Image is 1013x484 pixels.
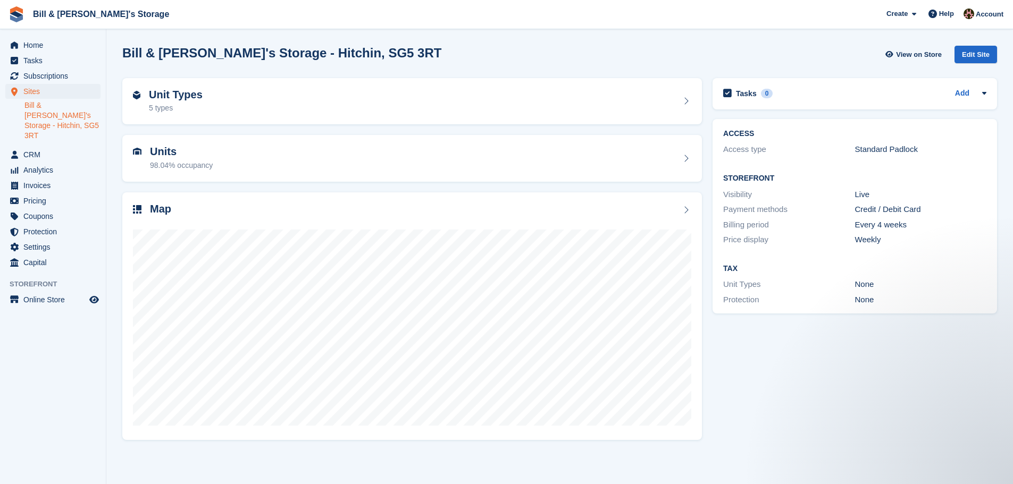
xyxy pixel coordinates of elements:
[5,84,101,99] a: menu
[5,38,101,53] a: menu
[855,294,986,306] div: None
[976,9,1003,20] span: Account
[5,193,101,208] a: menu
[23,209,87,224] span: Coupons
[723,189,855,201] div: Visibility
[5,209,101,224] a: menu
[23,193,87,208] span: Pricing
[955,88,969,100] a: Add
[723,143,855,156] div: Access type
[5,163,101,177] a: menu
[896,49,942,60] span: View on Store
[24,100,101,141] a: Bill & [PERSON_NAME]'s Storage - Hitchin, SG5 3RT
[955,46,997,67] a: Edit Site
[150,146,213,158] h2: Units
[23,69,87,83] span: Subscriptions
[5,69,101,83] a: menu
[5,224,101,239] a: menu
[23,163,87,177] span: Analytics
[855,234,986,246] div: Weekly
[23,38,87,53] span: Home
[150,160,213,171] div: 98.04% occupancy
[723,174,986,183] h2: Storefront
[886,9,908,19] span: Create
[149,103,203,114] div: 5 types
[723,278,855,291] div: Unit Types
[5,178,101,193] a: menu
[5,255,101,270] a: menu
[133,148,141,155] img: unit-icn-7be61d7bf1b0ce9d3e12c5938cc71ed9869f7b940bace4675aadf7bd6d80202e.svg
[10,279,106,290] span: Storefront
[23,240,87,254] span: Settings
[122,135,702,182] a: Units 98.04% occupancy
[5,292,101,307] a: menu
[122,78,702,125] a: Unit Types 5 types
[723,294,855,306] div: Protection
[23,84,87,99] span: Sites
[133,91,140,99] img: unit-type-icn-2b2737a686de81e16bb02015468b77c625bbabd49415b5ef34ead5e3b44a266d.svg
[122,46,441,60] h2: Bill & [PERSON_NAME]'s Storage - Hitchin, SG5 3RT
[723,130,986,138] h2: ACCESS
[955,46,997,63] div: Edit Site
[736,89,757,98] h2: Tasks
[9,6,24,22] img: stora-icon-8386f47178a22dfd0bd8f6a31ec36ba5ce8667c1dd55bd0f319d3a0aa187defe.svg
[761,89,773,98] div: 0
[150,203,171,215] h2: Map
[723,219,855,231] div: Billing period
[964,9,974,19] img: Jack Bottesch
[855,143,986,156] div: Standard Padlock
[23,178,87,193] span: Invoices
[855,189,986,201] div: Live
[855,203,986,216] div: Credit / Debit Card
[5,53,101,68] a: menu
[723,203,855,216] div: Payment methods
[88,293,101,306] a: Preview store
[23,53,87,68] span: Tasks
[939,9,954,19] span: Help
[5,240,101,254] a: menu
[23,224,87,239] span: Protection
[855,278,986,291] div: None
[5,147,101,162] a: menu
[149,89,203,101] h2: Unit Types
[855,219,986,231] div: Every 4 weeks
[723,234,855,246] div: Price display
[23,292,87,307] span: Online Store
[29,5,173,23] a: Bill & [PERSON_NAME]'s Storage
[23,147,87,162] span: CRM
[23,255,87,270] span: Capital
[133,205,141,214] img: map-icn-33ee37083ee616e46c38cad1a60f524a97daa1e2b2c8c0bc3eb3415660979fc1.svg
[884,46,946,63] a: View on Store
[723,265,986,273] h2: Tax
[122,192,702,440] a: Map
